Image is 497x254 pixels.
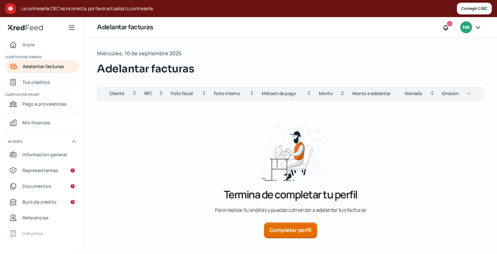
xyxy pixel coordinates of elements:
[5,211,79,224] a: Referencias
[22,198,57,206] span: Buró de crédito
[5,38,79,51] a: Inicio
[5,116,79,129] a: Mis finanzas
[22,214,49,222] span: Referencias
[247,117,334,183] img: Termina de completar tu perfil
[5,180,79,193] a: Documentos
[5,164,79,177] a: Representantes
[352,89,390,97] span: Monto a adelantar
[5,91,78,97] span: Cuentas por pagar
[97,61,194,77] span: Adelantar facturas
[215,206,366,215] p: P a r a r e a l i z a r t u a n á l i s i s y p u e d a s c o m e n z a r a a d e l a n t a r t u...
[5,148,79,161] a: Información general
[109,89,125,97] span: Cliente
[22,166,58,174] span: Representantes
[22,150,67,159] span: Información general
[5,97,79,111] a: Pago a proveedores
[22,229,43,238] span: Industria
[262,89,296,97] span: Método de pago
[171,89,193,97] span: Folio fiscal
[144,89,153,97] span: RFC
[214,89,240,97] span: Folio interno
[22,182,51,190] span: Documentos
[22,118,50,127] span: Mis finanzas
[21,5,457,13] span: La contraseña CIEC es incorrecta, por favor actualiza tu contraseña.
[5,195,79,209] a: Buró de crédito
[22,100,67,108] span: Pago a proveedores
[442,89,459,97] span: Emisión
[97,49,181,58] span: Miércoles, 10 de septiembre 2025
[5,76,79,89] a: Tus créditos
[8,139,23,144] span: Mi perfil
[462,24,470,32] span: MA
[405,89,422,97] span: Moneda
[5,227,79,240] a: Industria
[22,78,50,86] span: Tus créditos
[264,222,317,238] button: Completar perfil
[457,3,492,14] button: Corregir CIEC
[22,40,35,49] span: Inicio
[5,60,79,73] a: Adelantar facturas
[449,21,451,27] span: 2
[22,245,56,253] span: Redes sociales
[319,89,333,97] span: Monto
[5,54,78,60] span: Cuentas por cobrar
[97,23,153,32] h1: Adelantar facturas
[224,187,357,202] p: Termina de completar tu perfil
[23,62,64,70] span: Adelantar facturas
